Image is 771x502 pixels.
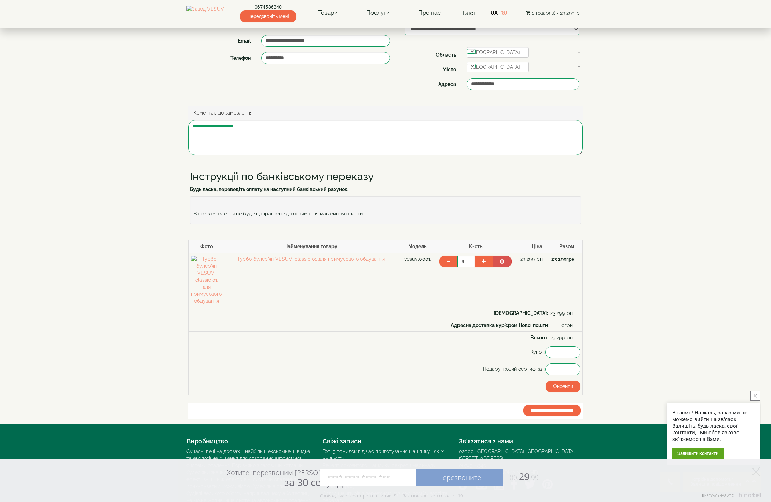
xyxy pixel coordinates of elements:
[411,5,448,21] a: Про нас
[240,3,296,10] a: 0674586340
[193,200,578,207] p: -
[471,50,520,55] span: Київська область
[467,47,529,58] span: Київська область
[323,449,444,461] a: Топ-5 помилок під час приготування шашлику і як їх уникнути
[190,186,348,192] b: Будь ласка, переведіть оплату на наступний банківський рахунок.
[240,10,296,22] span: Передзвоніть мені
[193,210,578,217] p: Ваше замовлення не буде відправлене до отримання магазином оплати.
[483,363,580,375] span: Подарунковий сертифікат:
[359,5,397,21] a: Послуги
[750,391,760,401] button: close button
[494,310,548,316] b: [DEMOGRAPHIC_DATA]:
[459,448,585,462] div: 02000, [GEOGRAPHIC_DATA], [GEOGRAPHIC_DATA]. [STREET_ADDRESS]
[463,9,476,16] a: Блог
[451,323,549,328] b: Адресна доставка кур'єром Нової пошти:
[550,310,573,317] span: 23 299грн
[398,240,437,253] th: Модель
[509,473,519,482] span: 00:
[399,49,461,58] label: Область
[186,52,256,61] label: Телефон
[471,64,520,70] span: Київ
[284,475,347,489] span: за 30 секунд?
[545,240,577,253] th: Разом
[545,253,577,307] td: 23 299грн
[186,6,225,20] img: Завод VESUVI
[672,409,754,443] div: Вітаємо! На жаль, зараз ми не можемо вийти на зв'язок. Залишіть, будь ласка, свої контакти, і ми ...
[237,256,385,262] a: Турбо булер'ян VESUVI classic 01 для примусового обдування
[311,5,345,21] a: Товари
[524,9,585,17] button: 1 товар(ів) - 23 299грн
[514,240,545,253] th: Ціна
[672,448,724,459] div: Залишити контакти
[189,240,225,253] th: Фото
[467,62,529,72] span: Київ
[320,493,465,499] div: Свободных операторов на линии: 5 Заказов звонков сегодня: 10+
[702,493,734,498] span: Виртуальная АТС
[399,78,461,88] label: Адреса
[491,10,498,16] a: UA
[530,346,580,358] span: Купон:
[323,438,448,445] h4: Свіжі записи
[190,171,581,182] h2: Інструкції по банківському переказу
[469,244,482,249] span: Кількість
[550,334,573,341] span: 23 299грн
[500,10,507,16] a: RU
[529,473,539,482] span: :99
[530,335,548,340] b: Всього:
[416,469,503,486] a: Перезвоните
[186,35,256,44] label: Email
[552,322,573,329] span: 0грн
[188,106,583,120] div: Коментар до замовлення
[698,493,762,502] a: Виртуальная АТС
[503,470,539,483] span: 29
[516,256,543,263] div: 23 299грн
[191,256,222,304] img: Турбо булер'ян VESUVI classic 01 для примусового обдування
[398,253,437,307] td: vesuvt0001
[399,64,461,73] label: Місто
[459,438,585,445] h4: Зв’язатися з нами
[227,468,347,488] div: Хотите, перезвоним [PERSON_NAME]
[553,384,573,389] span: Оновити
[532,10,582,16] span: 1 товар(ів) - 23 299грн
[186,438,312,445] h4: Виробництво
[224,240,398,253] th: Найменування товару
